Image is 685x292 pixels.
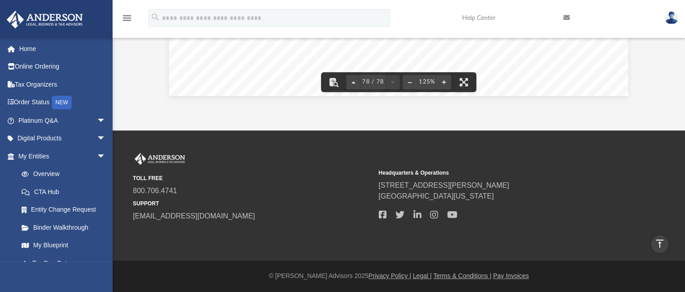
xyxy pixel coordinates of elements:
i: search [150,12,160,22]
span: arrow_drop_down [97,130,115,148]
a: vertical_align_top [650,235,669,254]
a: Platinum Q&Aarrow_drop_down [6,111,119,130]
a: [STREET_ADDRESS][PERSON_NAME] [378,181,509,189]
a: Digital Productsarrow_drop_down [6,130,119,148]
a: menu [122,17,132,23]
div: © [PERSON_NAME] Advisors 2025 [113,271,685,281]
div: Current zoom level [417,79,437,85]
small: Headquarters & Operations [378,169,617,177]
span: arrow_drop_down [97,147,115,166]
button: Enter fullscreen [454,72,474,92]
small: SUPPORT [133,199,372,208]
a: Binder Walkthrough [13,218,119,236]
a: [GEOGRAPHIC_DATA][US_STATE] [378,192,494,200]
a: Pay Invoices [493,272,529,279]
a: Terms & Conditions | [433,272,491,279]
a: Entity Change Request [13,201,119,219]
button: 78 / 78 [361,72,386,92]
span: arrow_drop_down [97,111,115,130]
a: Overview [13,165,119,183]
img: Anderson Advisors Platinum Portal [4,11,86,28]
div: NEW [52,96,72,109]
span: 78 / 78 [361,79,386,85]
button: Zoom out [403,72,417,92]
a: My Blueprint [13,236,115,255]
a: Online Ordering [6,58,119,76]
a: Home [6,40,119,58]
img: Anderson Advisors Platinum Portal [133,153,187,165]
button: Toggle findbar [324,72,344,92]
i: vertical_align_top [654,238,665,249]
a: [EMAIL_ADDRESS][DOMAIN_NAME] [133,212,255,220]
img: User Pic [665,11,678,24]
button: Previous page [346,72,361,92]
button: Zoom in [437,72,451,92]
a: Privacy Policy | [368,272,411,279]
a: Tax Organizers [6,75,119,93]
a: Legal | [413,272,432,279]
a: Tax Due Dates [13,254,119,272]
a: 800.706.4741 [133,187,177,195]
small: TOLL FREE [133,174,372,182]
a: Order StatusNEW [6,93,119,112]
a: CTA Hub [13,183,119,201]
i: menu [122,13,132,23]
a: My Entitiesarrow_drop_down [6,147,119,165]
